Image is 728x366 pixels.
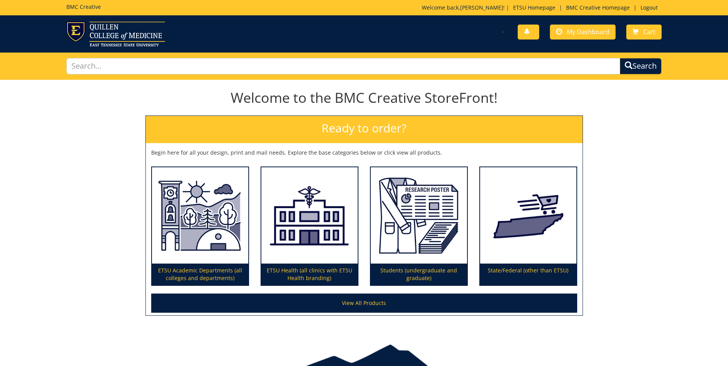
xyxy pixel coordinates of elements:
a: Students (undergraduate and graduate) [371,167,467,285]
a: ETSU Academic Departments (all colleges and departments) [152,167,248,285]
a: BMC Creative Homepage [562,4,634,11]
img: ETSU Health (all clinics with ETSU Health branding) [261,167,358,264]
a: Logout [637,4,662,11]
h1: Welcome to the BMC Creative StoreFront! [145,90,583,106]
a: State/Federal (other than ETSU) [480,167,576,285]
span: My Dashboard [567,28,609,36]
img: State/Federal (other than ETSU) [480,167,576,264]
p: Welcome back, ! | | | [422,4,662,12]
a: [PERSON_NAME] [460,4,503,11]
input: Search... [66,58,620,74]
p: Students (undergraduate and graduate) [371,264,467,285]
img: ETSU Academic Departments (all colleges and departments) [152,167,248,264]
h5: BMC Creative [66,4,101,10]
img: ETSU logo [66,21,165,46]
p: Begin here for all your design, print and mail needs. Explore the base categories below or click ... [151,149,577,157]
a: View All Products [151,293,577,313]
button: Search [620,58,662,74]
p: State/Federal (other than ETSU) [480,264,576,285]
span: Cart [643,28,655,36]
a: ETSU Health (all clinics with ETSU Health branding) [261,167,358,285]
a: Cart [626,25,662,40]
h2: Ready to order? [146,116,583,143]
a: ETSU Homepage [509,4,559,11]
p: ETSU Academic Departments (all colleges and departments) [152,264,248,285]
img: Students (undergraduate and graduate) [371,167,467,264]
a: My Dashboard [550,25,616,40]
p: ETSU Health (all clinics with ETSU Health branding) [261,264,358,285]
